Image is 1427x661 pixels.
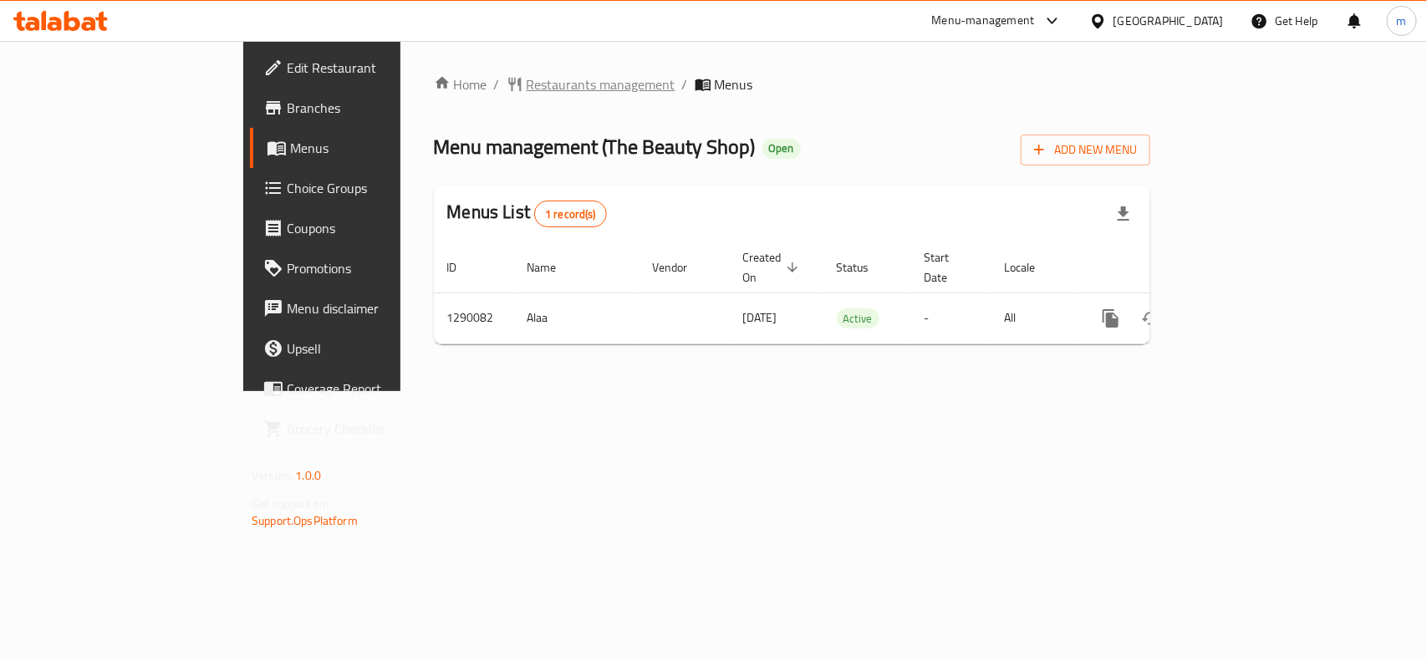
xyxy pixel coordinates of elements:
[1005,257,1058,277] span: Locale
[447,200,607,227] h2: Menus List
[287,98,468,118] span: Branches
[287,379,468,399] span: Coverage Report
[434,242,1265,344] table: enhanced table
[743,247,803,287] span: Created On
[295,465,321,486] span: 1.0.0
[250,369,482,409] a: Coverage Report
[290,138,468,158] span: Menus
[250,288,482,328] a: Menu disclaimer
[743,307,777,328] span: [DATE]
[287,58,468,78] span: Edit Restaurant
[1131,298,1171,338] button: Change Status
[250,248,482,288] a: Promotions
[287,218,468,238] span: Coupons
[252,493,329,515] span: Get support on:
[287,258,468,278] span: Promotions
[447,257,479,277] span: ID
[653,257,710,277] span: Vendor
[250,88,482,128] a: Branches
[527,257,578,277] span: Name
[287,298,468,318] span: Menu disclaimer
[434,128,756,165] span: Menu management ( The Beauty Shop )
[494,74,500,94] li: /
[1103,194,1144,234] div: Export file
[682,74,688,94] li: /
[250,168,482,208] a: Choice Groups
[762,141,801,155] span: Open
[1397,12,1407,30] span: m
[925,247,971,287] span: Start Date
[991,292,1078,343] td: All
[932,11,1035,31] div: Menu-management
[911,292,991,343] td: -
[250,128,482,168] a: Menus
[250,328,482,369] a: Upsell
[1034,140,1137,160] span: Add New Menu
[762,139,801,159] div: Open
[1078,242,1265,293] th: Actions
[527,74,675,94] span: Restaurants management
[535,206,606,222] span: 1 record(s)
[252,465,293,486] span: Version:
[837,257,891,277] span: Status
[1114,12,1224,30] div: [GEOGRAPHIC_DATA]
[434,74,1150,94] nav: breadcrumb
[715,74,753,94] span: Menus
[507,74,675,94] a: Restaurants management
[250,48,482,88] a: Edit Restaurant
[1021,135,1150,165] button: Add New Menu
[837,309,879,328] span: Active
[287,338,468,358] span: Upsell
[534,201,607,227] div: Total records count
[250,409,482,449] a: Grocery Checklist
[252,510,358,531] a: Support.OpsPlatform
[250,208,482,248] a: Coupons
[287,419,468,439] span: Grocery Checklist
[287,178,468,198] span: Choice Groups
[514,292,640,343] td: Alaa
[1091,298,1131,338] button: more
